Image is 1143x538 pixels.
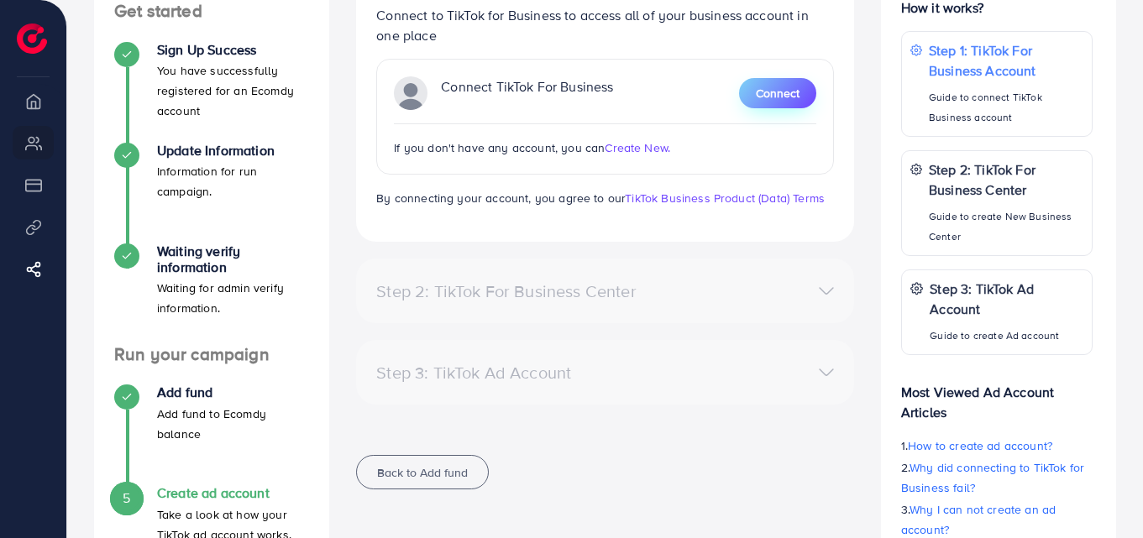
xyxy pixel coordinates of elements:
[756,85,800,102] span: Connect
[157,243,309,275] h4: Waiting verify information
[376,188,834,208] p: By connecting your account, you agree to our
[94,344,329,365] h4: Run your campaign
[17,24,47,54] img: logo
[625,190,825,206] a: TikTok Business Product (Data) Terms
[157,143,309,159] h4: Update Information
[929,159,1083,200] p: Step 2: TikTok For Business Center
[394,76,427,110] img: TikTok partner
[157,60,309,121] p: You have successfully registered for an Ecomdy account
[157,485,309,501] h4: Create ad account
[377,464,468,481] span: Back to Add fund
[157,404,309,444] p: Add fund to Ecomdy balance
[94,143,329,243] li: Update Information
[908,437,1052,454] span: How to create ad account?
[157,384,309,400] h4: Add fund
[605,139,670,156] span: Create New.
[1072,462,1130,525] iframe: Chat
[929,40,1083,81] p: Step 1: TikTok For Business Account
[930,279,1083,319] p: Step 3: TikTok Ad Account
[929,87,1083,128] p: Guide to connect TikTok Business account
[901,436,1093,456] p: 1.
[901,457,1093,498] p: 2.
[930,326,1083,346] p: Guide to create Ad account
[901,459,1084,496] span: Why did connecting to TikTok for Business fail?
[94,1,329,22] h4: Get started
[929,206,1083,247] p: Guide to create New Business Center
[94,384,329,485] li: Add fund
[157,161,309,201] p: Information for run campaign.
[901,368,1093,422] p: Most Viewed Ad Account Articles
[94,42,329,143] li: Sign Up Success
[94,243,329,344] li: Waiting verify information
[157,278,309,318] p: Waiting for admin verify information.
[356,455,489,489] button: Back to Add fund
[394,139,605,156] span: If you don't have any account, you can
[376,5,834,45] p: Connect to TikTok for Business to access all of your business account in one place
[441,76,613,110] p: Connect TikTok For Business
[901,501,1056,538] span: Why I can not create an ad account?
[157,42,309,58] h4: Sign Up Success
[739,78,816,108] button: Connect
[123,488,130,508] span: 5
